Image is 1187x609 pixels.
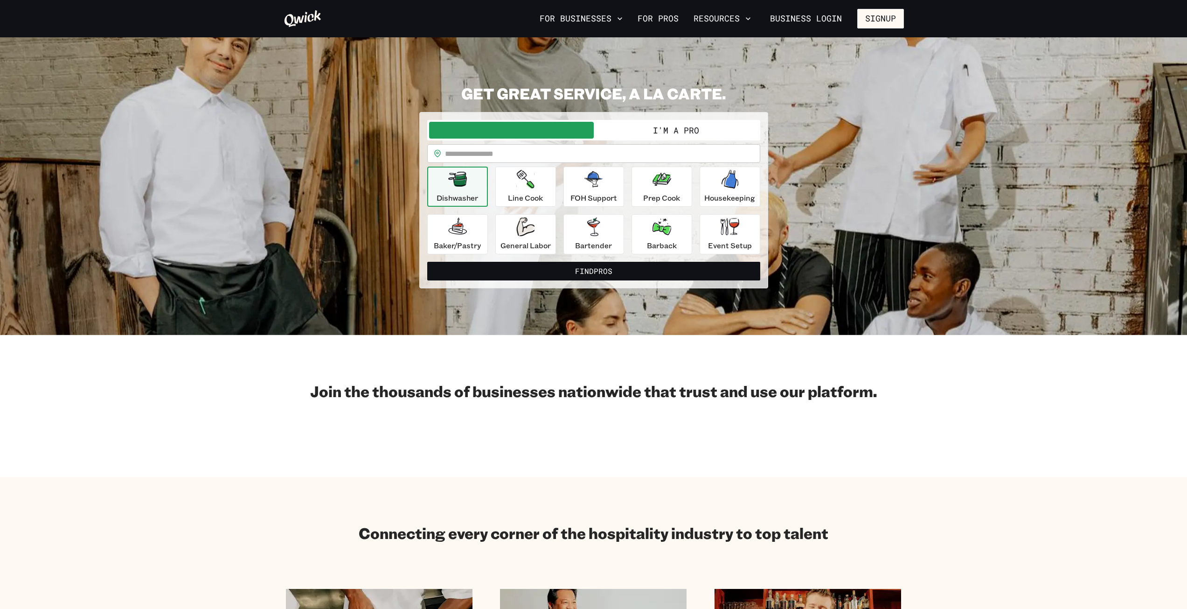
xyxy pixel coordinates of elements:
[700,167,760,207] button: Housekeeping
[427,167,488,207] button: Dishwasher
[495,214,556,254] button: General Labor
[508,192,543,203] p: Line Cook
[563,214,624,254] button: Bartender
[570,192,617,203] p: FOH Support
[690,11,755,27] button: Resources
[536,11,626,27] button: For Businesses
[359,524,828,542] h2: Connecting every corner of the hospitality industry to top talent
[575,240,612,251] p: Bartender
[704,192,755,203] p: Housekeeping
[708,240,752,251] p: Event Setup
[495,167,556,207] button: Line Cook
[632,214,692,254] button: Barback
[762,9,850,28] a: Business Login
[500,240,551,251] p: General Labor
[643,192,680,203] p: Prep Cook
[634,11,682,27] a: For Pros
[632,167,692,207] button: Prep Cook
[429,122,594,139] button: I'm a Business
[594,122,758,139] button: I'm a Pro
[427,262,760,280] button: FindPros
[419,84,768,103] h2: GET GREAT SERVICE, A LA CARTE.
[434,240,481,251] p: Baker/Pastry
[857,9,904,28] button: Signup
[427,214,488,254] button: Baker/Pastry
[437,192,478,203] p: Dishwasher
[647,240,677,251] p: Barback
[284,382,904,400] h2: Join the thousands of businesses nationwide that trust and use our platform.
[563,167,624,207] button: FOH Support
[700,214,760,254] button: Event Setup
